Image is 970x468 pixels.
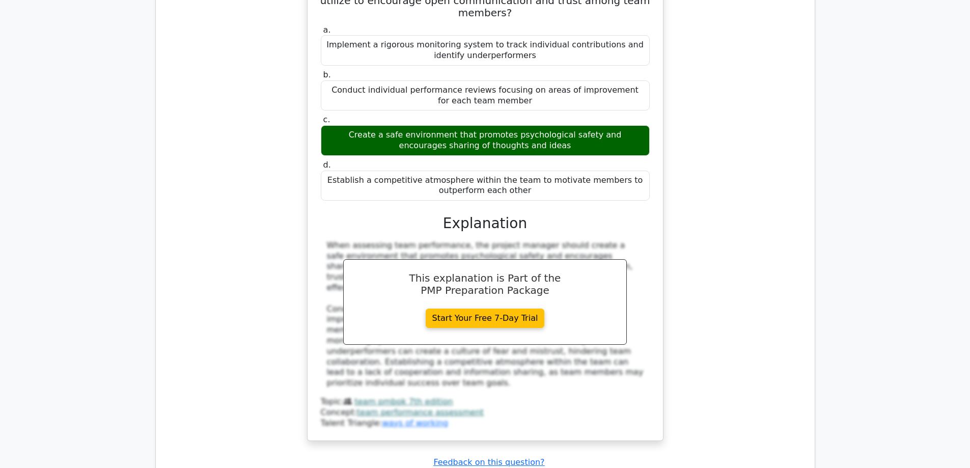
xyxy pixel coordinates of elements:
span: b. [323,70,331,79]
a: Feedback on this question? [433,457,544,467]
div: Implement a rigorous monitoring system to track individual contributions and identify underperfor... [321,35,650,66]
span: c. [323,115,330,124]
div: Conduct individual performance reviews focusing on areas of improvement for each team member [321,80,650,111]
div: Create a safe environment that promotes psychological safety and encourages sharing of thoughts a... [321,125,650,156]
span: a. [323,25,331,35]
div: Concept: [321,407,650,418]
a: ways of working [382,418,448,428]
div: When assessing team performance, the project manager should create a safe environment that promot... [327,240,644,389]
a: team performance assessment [357,407,484,417]
div: Establish a competitive atmosphere within the team to motivate members to outperform each other [321,171,650,201]
a: team pmbok 7th edition [354,397,453,406]
span: d. [323,160,331,170]
h3: Explanation [327,215,644,232]
div: Topic: [321,397,650,407]
div: Talent Triangle: [321,397,650,428]
a: Start Your Free 7-Day Trial [426,309,545,328]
